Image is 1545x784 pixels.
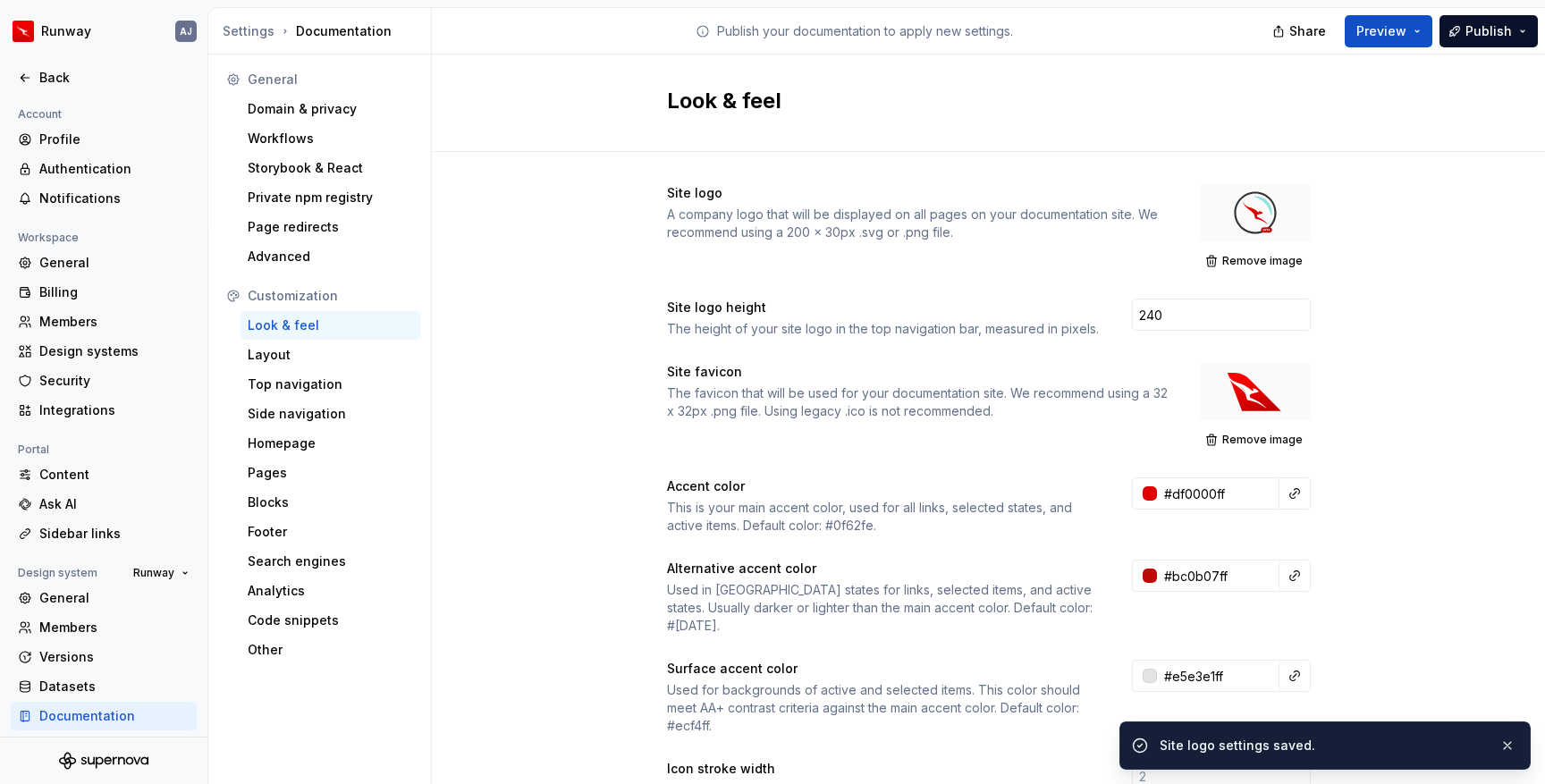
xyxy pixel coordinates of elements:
div: Documentation [39,707,190,725]
a: Private npm registry [241,183,420,212]
input: e.g. #000000 [1157,560,1279,592]
span: Remove image [1222,254,1303,268]
a: Billing [11,278,197,307]
a: Advanced [241,242,420,271]
div: Datasets [39,678,190,695]
span: Publish [1465,22,1512,40]
div: The favicon that will be used for your documentation site. We recommend using a 32 x 32px .png fi... [667,384,1168,420]
div: Used for backgrounds of active and selected items. This color should meet AA+ contrast criteria a... [667,681,1100,735]
div: Notifications [39,190,190,207]
div: General [39,589,190,607]
div: A company logo that will be displayed on all pages on your documentation site. We recommend using... [667,206,1168,241]
div: Members [39,619,190,636]
button: Remove image [1200,427,1311,452]
svg: Supernova Logo [59,752,148,770]
input: e.g. #000000 [1157,477,1279,510]
div: Icon stroke width [667,760,775,778]
div: AJ [180,24,192,38]
a: Side navigation [241,400,420,428]
div: Site logo settings saved. [1160,737,1485,754]
a: Integrations [11,396,197,425]
div: General [39,254,190,272]
a: Profile [11,125,197,154]
a: Content [11,460,197,489]
button: Publish [1439,15,1538,47]
div: Content [39,466,190,484]
div: Documentation [223,22,424,40]
input: 28 [1132,299,1311,331]
a: General [11,249,197,277]
div: Integrations [39,401,190,419]
div: Site favicon [667,363,742,381]
div: Blocks [248,493,413,511]
div: Alternative accent color [667,560,816,577]
span: Share [1289,22,1326,40]
div: Design system [11,562,105,584]
div: Top navigation [248,375,413,393]
div: Ask AI [39,495,190,513]
a: Footer [241,518,420,546]
span: Preview [1356,22,1406,40]
div: Members [39,313,190,331]
div: General [248,71,413,89]
div: Footer [248,523,413,541]
div: Versions [39,648,190,666]
a: Code snippets [241,606,420,635]
a: General [11,584,197,612]
div: Authentication [39,160,190,178]
div: Domain & privacy [248,100,413,118]
a: Look & feel [241,311,420,340]
a: Page redirects [241,213,420,241]
button: Remove image [1200,249,1311,274]
button: Settings [223,22,274,40]
div: Portal [11,439,56,460]
div: Private npm registry [248,189,413,207]
div: Site logo height [667,299,766,316]
a: Blocks [241,488,420,517]
div: Billing [39,283,190,301]
div: Design systems [39,342,190,360]
div: Homepage [248,434,413,452]
a: Authentication [11,155,197,183]
div: Back [39,69,190,87]
a: Domain & privacy [241,95,420,123]
div: Storybook & React [248,159,413,177]
div: Workflows [248,130,413,148]
span: Runway [133,566,174,580]
h2: Look & feel [667,87,1289,115]
button: Share [1263,15,1338,47]
a: Members [11,308,197,336]
div: Sidebar links [39,525,190,543]
a: Versions [11,643,197,671]
p: Publish your documentation to apply new settings. [717,22,1013,40]
a: Pages [241,459,420,487]
div: Analytics [248,582,413,600]
a: Security [11,367,197,395]
a: Back [11,63,197,92]
div: Account [11,104,69,125]
a: Workflows [241,124,420,153]
div: Other [248,641,413,659]
div: Site logo [667,184,722,202]
a: Analytics [241,577,420,605]
input: e.g. #000000 [1157,660,1279,692]
button: Preview [1345,15,1432,47]
button: RunwayAJ [4,12,204,51]
div: Look & feel [248,316,413,334]
div: Accent color [667,477,745,495]
div: Page redirects [248,218,413,236]
div: The height of your site logo in the top navigation bar, measured in pixels. [667,320,1100,338]
div: Runway [41,22,91,40]
span: Remove image [1222,433,1303,447]
div: Search engines [248,552,413,570]
div: Layout [248,346,413,364]
div: Side navigation [248,405,413,423]
div: Profile [39,131,190,148]
a: Other [241,636,420,664]
a: Ask AI [11,490,197,518]
div: Advanced [248,248,413,266]
a: Storybook & React [241,154,420,182]
a: Top navigation [241,370,420,399]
